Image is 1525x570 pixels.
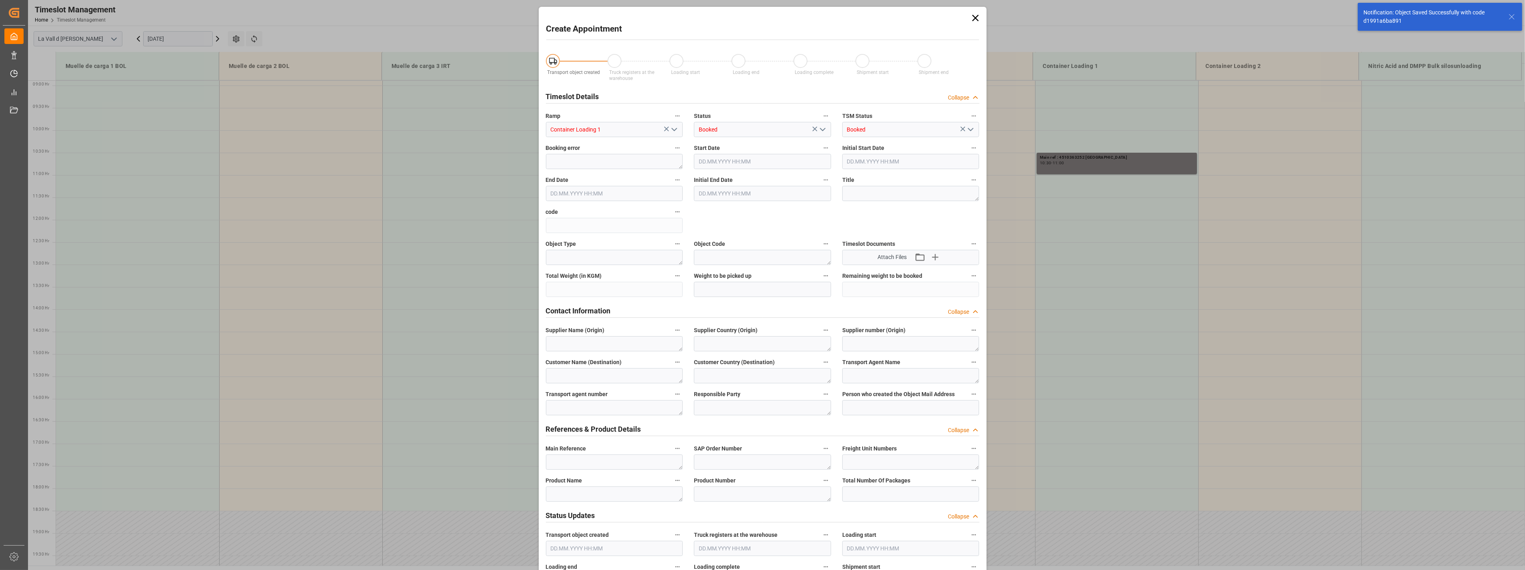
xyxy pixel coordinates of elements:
[821,443,831,454] button: SAP Order Number
[842,154,979,169] input: DD.MM.YYYY HH:MM
[672,530,683,540] button: Transport object created
[694,476,736,485] span: Product Number
[546,424,641,434] h2: References & Product Details
[546,23,622,36] h2: Create Appointment
[546,510,595,521] h2: Status Updates
[671,70,700,75] span: Loading start
[546,144,580,152] span: Booking error
[546,122,683,137] input: Type to search/select
[546,208,558,216] span: code
[842,240,895,248] span: Timeslot Documents
[546,305,611,316] h2: Contact Information
[546,186,683,201] input: DD.MM.YYYY HH:MM
[969,175,979,185] button: Title
[919,70,949,75] span: Shipment end
[857,70,889,75] span: Shipment start
[694,326,758,335] span: Supplier Country (Origin)
[969,111,979,121] button: TSM Status
[948,308,969,316] div: Collapse
[969,271,979,281] button: Remaining weight to be booked
[733,70,760,75] span: Loading end
[842,541,979,556] input: DD.MM.YYYY HH:MM
[842,390,955,399] span: Person who created the Object Mail Address
[821,325,831,335] button: Supplier Country (Origin)
[546,272,602,280] span: Total Weight (in KGM)
[694,122,831,137] input: Type to search/select
[694,531,777,539] span: Truck registers at the warehouse
[668,124,680,136] button: open menu
[546,444,586,453] span: Main Reference
[672,443,683,454] button: Main Reference
[842,326,905,335] span: Supplier number (Origin)
[546,358,622,367] span: Customer Name (Destination)
[842,272,922,280] span: Remaining weight to be booked
[821,143,831,153] button: Start Date
[821,475,831,486] button: Product Number
[821,175,831,185] button: Initial End Date
[964,124,976,136] button: open menu
[694,272,752,280] span: Weight to be picked up
[842,144,884,152] span: Initial Start Date
[672,389,683,399] button: Transport agent number
[672,271,683,281] button: Total Weight (in KGM)
[546,531,609,539] span: Transport object created
[546,541,683,556] input: DD.MM.YYYY HH:MM
[672,357,683,367] button: Customer Name (Destination)
[948,512,969,521] div: Collapse
[948,426,969,434] div: Collapse
[795,70,833,75] span: Loading complete
[546,112,561,120] span: Ramp
[694,444,742,453] span: SAP Order Number
[821,530,831,540] button: Truck registers at the warehouse
[672,175,683,185] button: End Date
[546,240,576,248] span: Object Type
[694,240,725,248] span: Object Code
[816,124,828,136] button: open menu
[877,253,907,261] span: Attach Files
[842,112,872,120] span: TSM Status
[672,143,683,153] button: Booking error
[694,144,720,152] span: Start Date
[546,326,605,335] span: Supplier Name (Origin)
[1363,8,1501,25] div: Notification: Object Saved Successfully with code d1991a6ba891
[969,325,979,335] button: Supplier number (Origin)
[547,70,600,75] span: Transport object created
[672,239,683,249] button: Object Type
[821,357,831,367] button: Customer Country (Destination)
[821,239,831,249] button: Object Code
[609,70,654,81] span: Truck registers at the warehouse
[694,112,711,120] span: Status
[694,154,831,169] input: DD.MM.YYYY HH:MM
[842,176,854,184] span: Title
[672,475,683,486] button: Product Name
[821,389,831,399] button: Responsible Party
[694,390,740,399] span: Responsible Party
[842,358,900,367] span: Transport Agent Name
[694,176,733,184] span: Initial End Date
[969,143,979,153] button: Initial Start Date
[546,476,582,485] span: Product Name
[969,389,979,399] button: Person who created the Object Mail Address
[694,541,831,556] input: DD.MM.YYYY HH:MM
[546,91,599,102] h2: Timeslot Details
[969,357,979,367] button: Transport Agent Name
[969,239,979,249] button: Timeslot Documents
[694,186,831,201] input: DD.MM.YYYY HH:MM
[821,271,831,281] button: Weight to be picked up
[842,444,897,453] span: Freight Unit Numbers
[842,476,910,485] span: Total Number Of Packages
[546,390,608,399] span: Transport agent number
[672,325,683,335] button: Supplier Name (Origin)
[672,207,683,217] button: code
[842,531,876,539] span: Loading start
[694,358,775,367] span: Customer Country (Destination)
[969,443,979,454] button: Freight Unit Numbers
[969,530,979,540] button: Loading start
[546,176,569,184] span: End Date
[969,475,979,486] button: Total Number Of Packages
[821,111,831,121] button: Status
[948,94,969,102] div: Collapse
[672,111,683,121] button: Ramp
